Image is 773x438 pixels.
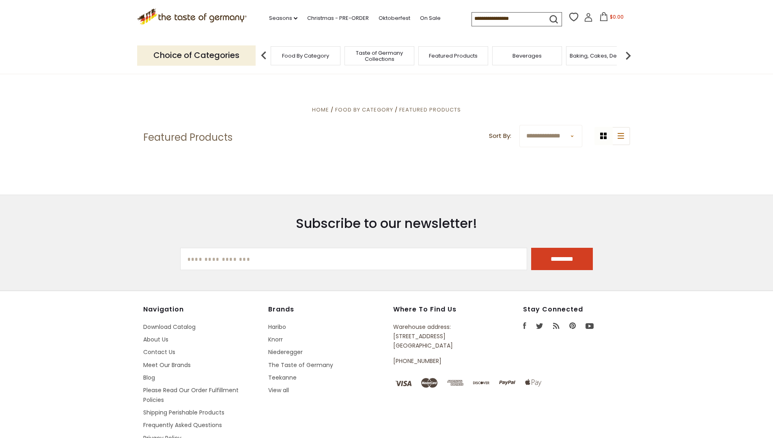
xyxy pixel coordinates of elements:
[256,47,272,64] img: previous arrow
[143,335,168,344] a: About Us
[143,408,224,417] a: Shipping Perishable Products
[393,322,486,351] p: Warehouse address: [STREET_ADDRESS] [GEOGRAPHIC_DATA]
[268,361,333,369] a: The Taste of Germany
[610,13,624,20] span: $0.00
[570,53,633,59] a: Baking, Cakes, Desserts
[379,14,410,23] a: Oktoberfest
[268,305,385,313] h4: Brands
[620,47,636,64] img: next arrow
[143,348,175,356] a: Contact Us
[307,14,369,23] a: Christmas - PRE-ORDER
[489,131,511,141] label: Sort By:
[268,323,286,331] a: Haribo
[143,386,239,404] a: Please Read Our Order Fulfillment Policies
[143,421,222,429] a: Frequently Asked Questions
[393,305,486,313] h4: Where to find us
[420,14,441,23] a: On Sale
[268,348,303,356] a: Niederegger
[335,106,393,114] a: Food By Category
[347,50,412,62] a: Taste of Germany Collections
[137,45,256,65] p: Choice of Categories
[312,106,329,114] a: Home
[393,356,486,366] p: [PHONE_NUMBER]
[143,131,233,144] h1: Featured Products
[180,215,593,232] h3: Subscribe to our newsletter!
[268,386,289,394] a: View all
[143,323,196,331] a: Download Catalog
[268,335,283,344] a: Knorr
[512,53,542,59] a: Beverages
[143,361,191,369] a: Meet Our Brands
[143,305,260,313] h4: Navigation
[594,12,629,24] button: $0.00
[282,53,329,59] a: Food By Category
[429,53,478,59] a: Featured Products
[143,374,155,382] a: Blog
[523,305,630,313] h4: Stay Connected
[268,374,297,382] a: Teekanne
[269,14,297,23] a: Seasons
[399,106,461,114] a: Featured Products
